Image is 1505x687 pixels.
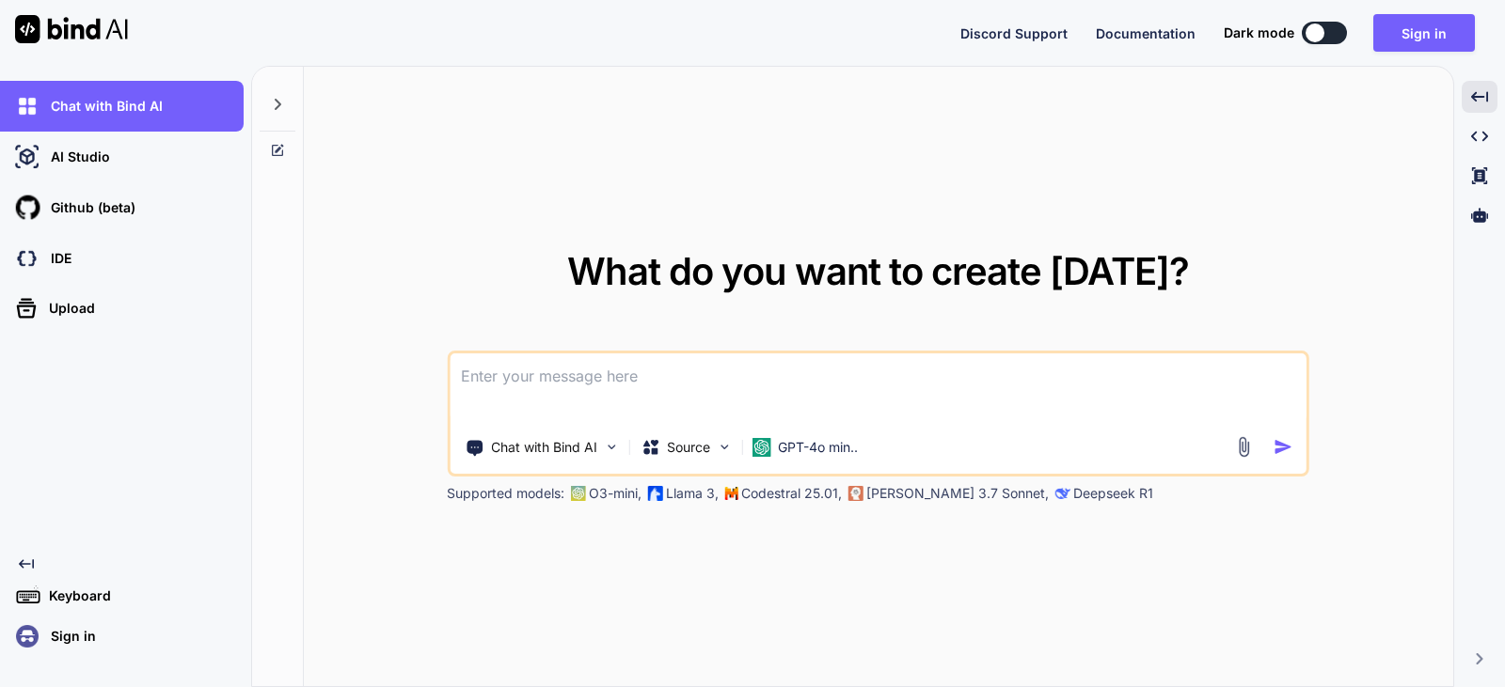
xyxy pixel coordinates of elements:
img: claude [1054,486,1069,501]
p: Codestral 25.01, [741,484,842,503]
img: attachment [1233,436,1255,458]
p: Keyboard [41,586,111,605]
button: Discord Support [960,23,1068,43]
span: Discord Support [960,25,1068,41]
img: ai-studio [11,141,43,173]
p: Source [667,438,710,457]
img: Bind AI [15,15,128,43]
p: O3-mini, [589,484,642,503]
img: claude [848,486,863,501]
p: GPT-4o min.. [778,438,858,457]
img: chat [11,90,43,122]
button: Sign in [1373,14,1475,52]
span: What do you want to create [DATE]? [567,248,1189,294]
span: Documentation [1096,25,1196,41]
img: signin [11,620,43,652]
button: Documentation [1096,23,1196,43]
p: IDE [43,249,71,268]
p: AI Studio [43,148,110,166]
img: Llama2 [647,486,662,501]
img: GPT-4o mini [752,438,770,457]
img: githubLight [11,192,43,224]
p: Github (beta) [43,198,135,217]
img: GPT-4 [570,486,585,501]
img: Mistral-AI [724,487,737,500]
p: Sign in [43,627,96,646]
img: Pick Models [716,439,732,455]
p: Deepseek R1 [1073,484,1153,503]
p: Upload [41,299,95,318]
img: icon [1274,437,1293,457]
span: Dark mode [1224,23,1294,42]
p: [PERSON_NAME] 3.7 Sonnet, [866,484,1049,503]
img: darkCloudIdeIcon [11,242,43,274]
p: Chat with Bind AI [43,97,163,116]
p: Supported models: [447,484,564,503]
img: Pick Tools [603,439,619,455]
p: Chat with Bind AI [491,438,597,457]
p: Llama 3, [666,484,719,503]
